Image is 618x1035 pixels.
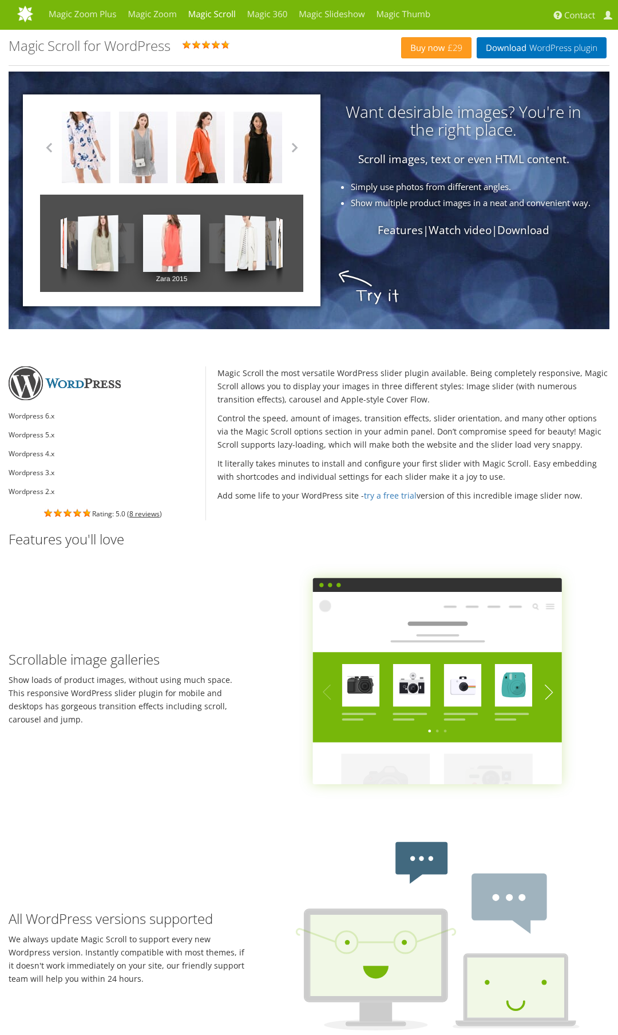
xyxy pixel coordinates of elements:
a: DownloadWordPress plugin [477,37,607,58]
a: Download [497,223,549,238]
a: Features [378,223,423,238]
li: Wordpress 4.x [9,447,197,460]
a: Watch video [429,223,492,238]
p: Scroll images, text or even HTML content. [9,153,587,166]
h3: Scrollable image galleries [9,652,249,667]
p: | | [9,224,587,237]
li: Wordpress 6.x [9,409,197,422]
div: Rating: 5.0 ( ) [9,38,401,57]
p: Magic Scroll the most versatile WordPress slider plugin available. Being completely responsive, M... [217,366,609,406]
img: MagicToolbox.com - Image tools for your website [17,5,124,22]
a: Buy now£29 [401,37,472,58]
div: Rating: 5.0 ( ) [9,507,197,520]
span: WordPress plugin [526,44,597,53]
h3: Want desirable images? You're in the right place. [9,103,587,139]
p: Control the speed, amount of images, transition effects, slider orientation, and many other optio... [217,412,609,451]
p: It literally takes minutes to install and configure your first slider with Magic Scroll. Easy emb... [217,457,609,483]
span: £29 [445,44,462,53]
li: Wordpress 5.x [9,428,197,441]
a: try a free trial [364,490,417,501]
a: Zara 2015 [143,195,200,292]
a: 8 reviews [129,509,160,519]
span: Contact [564,10,595,21]
li: Wordpress 2.x [9,485,197,498]
h3: All WordPress versions supported [9,911,249,926]
h3: Features you'll love [9,532,609,547]
h1: Magic Scroll for WordPress [9,38,171,53]
li: Wordpress 3.x [9,466,197,479]
span: Zara 2015 [156,272,188,286]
